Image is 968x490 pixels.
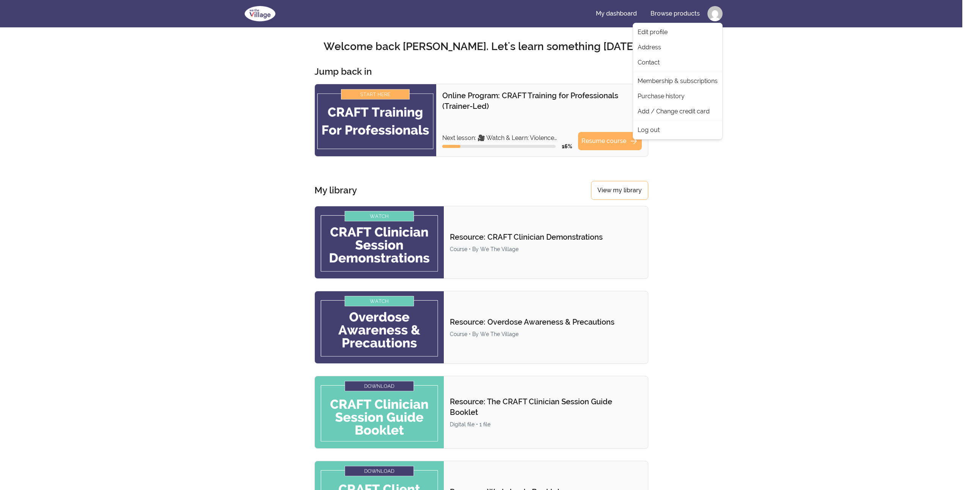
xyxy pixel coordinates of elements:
a: Contact [635,55,721,70]
a: Membership & subscriptions [635,74,721,89]
a: Address [635,40,721,55]
a: Purchase history [635,89,721,104]
a: Log out [635,122,721,138]
a: Add / Change credit card [635,104,721,119]
a: Edit profile [635,25,721,40]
